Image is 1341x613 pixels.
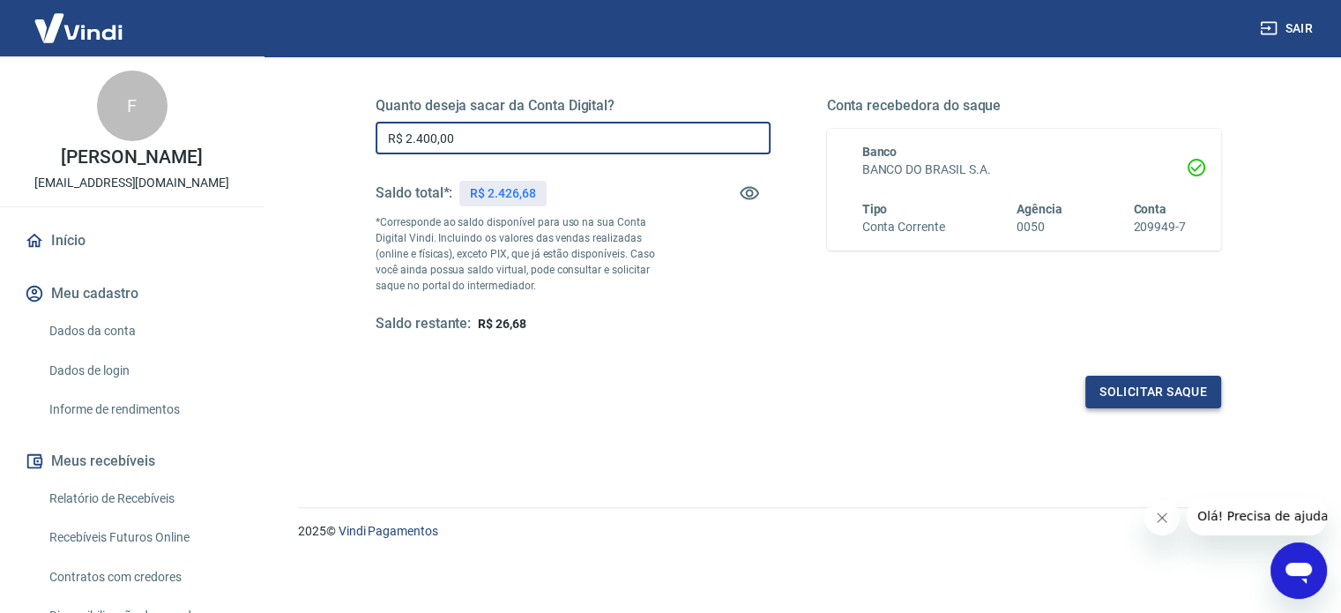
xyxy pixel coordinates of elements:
button: Meu cadastro [21,274,242,313]
span: Agência [1017,202,1062,216]
p: R$ 2.426,68 [470,184,535,203]
iframe: Botão para abrir a janela de mensagens [1270,542,1327,599]
a: Dados de login [42,353,242,389]
h6: 0050 [1017,218,1062,236]
p: [PERSON_NAME] [61,148,202,167]
a: Relatório de Recebíveis [42,481,242,517]
button: Meus recebíveis [21,442,242,481]
p: 2025 © [298,522,1299,541]
h5: Saldo total*: [376,184,452,202]
div: F [97,71,168,141]
h6: Conta Corrente [862,218,945,236]
a: Contratos com credores [42,559,242,595]
img: Vindi [21,1,136,55]
h6: BANCO DO BRASIL S.A. [862,161,1187,179]
a: Dados da conta [42,313,242,349]
span: Tipo [862,202,888,216]
iframe: Mensagem da empresa [1187,497,1327,535]
h5: Conta recebedora do saque [827,97,1222,115]
span: Olá! Precisa de ajuda? [11,12,148,26]
button: Sair [1256,12,1320,45]
span: Banco [862,145,898,159]
h6: 209949-7 [1133,218,1186,236]
a: Início [21,221,242,260]
a: Vindi Pagamentos [339,524,438,538]
a: Recebíveis Futuros Online [42,520,242,556]
p: *Corresponde ao saldo disponível para uso na sua Conta Digital Vindi. Incluindo os valores das ve... [376,214,672,294]
span: R$ 26,68 [478,317,526,331]
iframe: Fechar mensagem [1144,500,1180,535]
p: [EMAIL_ADDRESS][DOMAIN_NAME] [34,174,229,192]
a: Informe de rendimentos [42,392,242,428]
button: Solicitar saque [1085,376,1221,408]
h5: Quanto deseja sacar da Conta Digital? [376,97,771,115]
h5: Saldo restante: [376,315,471,333]
span: Conta [1133,202,1166,216]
